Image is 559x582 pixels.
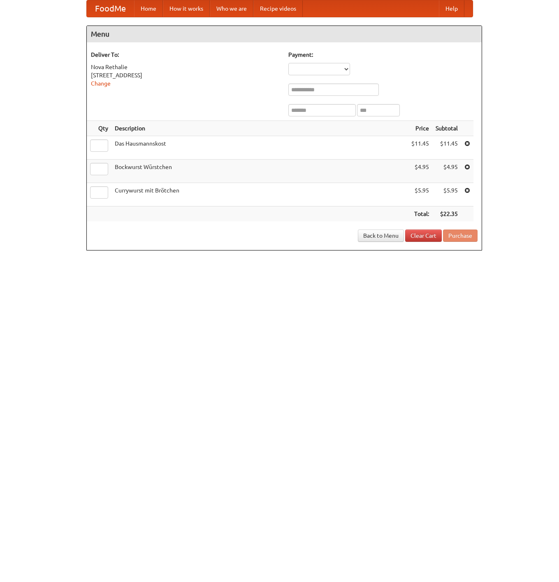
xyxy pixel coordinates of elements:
[432,160,461,183] td: $4.95
[111,121,408,136] th: Description
[91,63,280,71] div: Nova Rethalie
[408,136,432,160] td: $11.45
[111,183,408,206] td: Currywurst mit Brötchen
[87,0,134,17] a: FoodMe
[432,206,461,222] th: $22.35
[432,136,461,160] td: $11.45
[443,230,478,242] button: Purchase
[408,160,432,183] td: $4.95
[87,121,111,136] th: Qty
[87,26,482,42] h4: Menu
[405,230,442,242] a: Clear Cart
[288,51,478,59] h5: Payment:
[163,0,210,17] a: How it works
[439,0,464,17] a: Help
[134,0,163,17] a: Home
[111,160,408,183] td: Bockwurst Würstchen
[408,121,432,136] th: Price
[408,183,432,206] td: $5.95
[432,183,461,206] td: $5.95
[408,206,432,222] th: Total:
[91,80,111,87] a: Change
[91,71,280,79] div: [STREET_ADDRESS]
[210,0,253,17] a: Who we are
[358,230,404,242] a: Back to Menu
[432,121,461,136] th: Subtotal
[91,51,280,59] h5: Deliver To:
[253,0,303,17] a: Recipe videos
[111,136,408,160] td: Das Hausmannskost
